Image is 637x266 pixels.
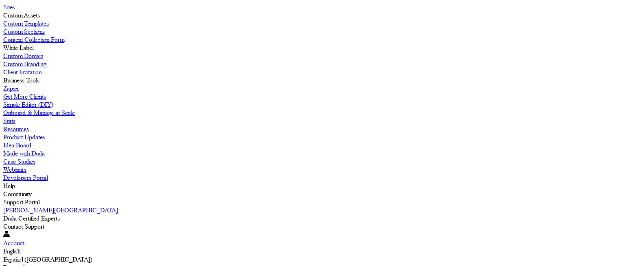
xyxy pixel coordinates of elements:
[3,19,49,27] label: Custom Templates
[3,36,64,43] label: Content Collection Form
[3,255,634,264] div: Español ([GEOGRAPHIC_DATA])
[3,109,75,117] label: Onboard & Manage at Scale
[3,44,33,52] label: White Label
[3,214,60,222] label: Duda Certified Experts
[3,11,40,19] label: Custom Assets
[3,28,45,35] label: Custom Sections
[3,84,19,92] label: Zapier
[3,76,39,84] label: Business Tools
[3,101,53,108] label: Simple Editor (DIY)
[3,125,29,133] label: Resources
[3,149,45,157] label: Made with Duda
[3,93,46,100] label: Get More Clients
[3,223,44,230] label: Contact Support
[3,182,15,190] label: Help
[3,68,41,76] label: Client Invitation
[3,52,43,60] label: Custom Domain
[3,117,15,125] label: Stats
[3,158,35,165] label: Case Studies
[3,198,39,206] label: Support Portal
[3,133,45,141] label: Product Updates
[595,224,637,266] iframe: Duda-gen Chat Button Frame
[3,125,634,133] a: Resources
[3,60,46,68] label: Custom Branding
[3,247,20,255] label: English
[3,141,31,149] label: Idea Board
[3,174,48,182] label: Developers Portal
[3,166,26,173] label: Webinars
[3,239,24,247] label: Account
[3,3,15,11] label: Sites
[3,206,118,214] label: [PERSON_NAME][GEOGRAPHIC_DATA]
[3,190,31,198] label: Community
